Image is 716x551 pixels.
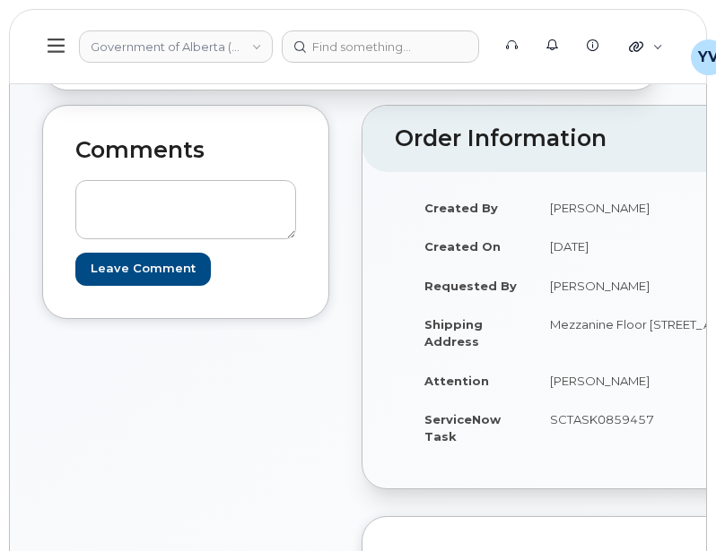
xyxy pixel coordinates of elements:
[79,30,273,63] a: Government of Alberta (GOA)
[424,279,517,293] strong: Requested By
[616,29,675,65] div: Quicklinks
[424,317,483,349] strong: Shipping Address
[424,374,489,388] strong: Attention
[282,30,479,63] input: Find something...
[75,138,296,163] h2: Comments
[424,412,501,443] strong: ServiceNow Task
[424,201,498,215] strong: Created By
[424,239,501,254] strong: Created On
[75,253,211,286] input: Leave Comment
